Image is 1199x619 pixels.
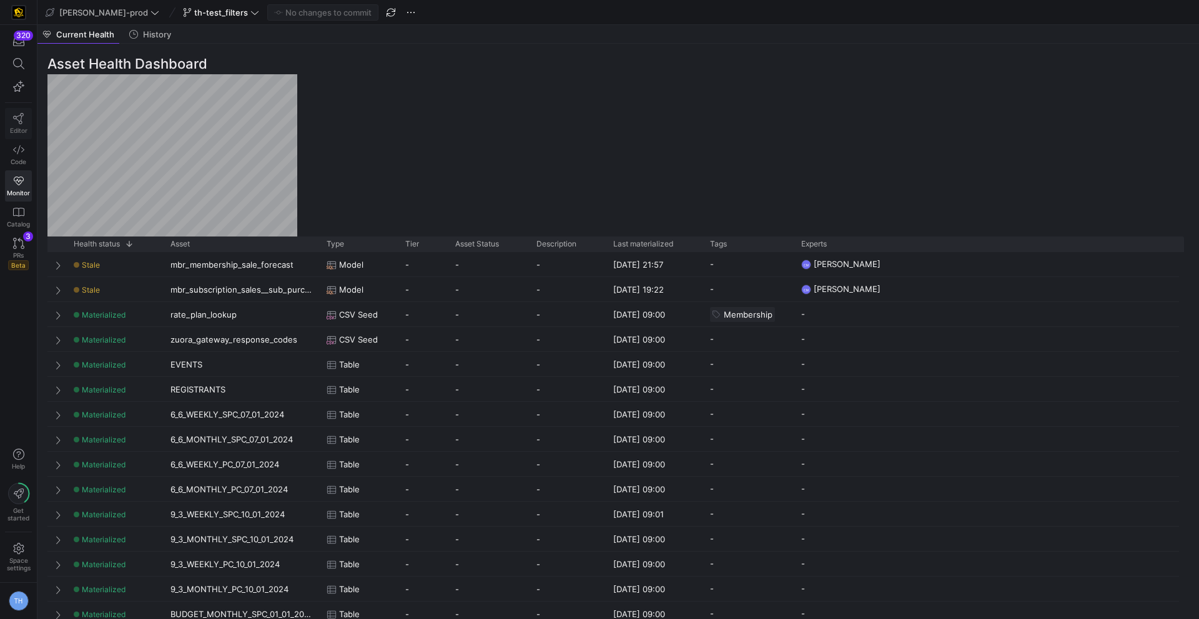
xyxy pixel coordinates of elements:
[405,253,409,277] span: -
[82,460,126,469] span: Materialized
[12,6,25,19] img: https://storage.googleapis.com/y42-prod-data-exchange/images/uAsz27BndGEK0hZWDFeOjoxA7jCwgK9jE472...
[82,260,100,270] span: Stale
[163,302,319,326] div: rate_plan_lookup
[7,189,30,197] span: Monitor
[7,507,29,522] span: Get started
[163,502,319,526] div: 9_3_WEEKLY_SPC_10_01_2024
[801,552,805,576] span: -
[5,170,32,202] a: Monitor
[455,577,459,602] span: -
[47,552,1184,577] div: Press SPACE to select this row.
[74,240,120,248] span: Health status
[529,402,606,426] div: -
[163,577,319,601] div: 9_3_MONTHLY_PC_10_01_2024
[455,477,459,502] span: -
[405,378,409,402] span: -
[47,402,1184,427] div: Press SPACE to select this row.
[47,577,1184,602] div: Press SPACE to select this row.
[47,252,1184,277] div: Press SPACE to select this row.
[339,527,360,552] span: Table
[405,527,409,552] span: -
[82,360,126,369] span: Materialized
[163,377,319,401] div: REGISTRANTS
[82,435,126,444] span: Materialized
[9,591,29,611] div: TH
[82,410,126,419] span: Materialized
[405,427,409,452] span: -
[82,585,126,594] span: Materialized
[801,352,805,376] span: -
[339,477,360,502] span: Table
[529,352,606,376] div: -
[339,378,360,402] span: Table
[405,502,409,527] span: -
[405,402,409,427] span: -
[529,502,606,526] div: -
[339,353,360,377] span: Table
[47,54,1184,74] h3: Asset Health Dashboard
[710,577,714,601] span: -
[82,385,126,394] span: Materialized
[724,309,772,319] span: Membership
[14,31,33,41] div: 320
[339,328,378,352] span: CSV Seed
[82,285,100,295] span: Stale
[405,328,409,352] span: -
[7,557,31,572] span: Space settings
[47,302,1184,327] div: Press SPACE to select this row.
[5,537,32,577] a: Spacesettings
[163,477,319,501] div: 6_6_MONTHLY_PC_07_01_2024
[814,277,881,301] span: [PERSON_NAME]
[606,402,703,426] div: [DATE] 09:00
[10,127,27,134] span: Editor
[710,502,714,526] span: -
[801,327,805,351] span: -
[23,232,33,241] div: 3
[163,552,319,576] div: 9_3_WEEKLY_PC_10_01_2024
[710,427,714,451] span: -
[529,427,606,451] div: -
[405,278,409,302] span: -
[180,4,262,21] button: th-test_filters
[8,260,29,270] span: Beta
[11,462,26,470] span: Help
[606,377,703,401] div: [DATE] 09:00
[47,377,1184,402] div: Press SPACE to select this row.
[339,427,360,452] span: Table
[606,477,703,501] div: [DATE] 09:00
[606,527,703,551] div: [DATE] 09:00
[339,552,360,577] span: Table
[529,277,606,301] div: -
[163,452,319,476] div: 6_6_WEEKLY_PC_07_01_2024
[455,278,459,302] span: -
[710,327,714,351] span: -
[405,452,409,477] span: -
[163,352,319,376] div: EVENTS
[801,452,805,476] span: -
[405,240,419,248] span: Tier
[47,427,1184,452] div: Press SPACE to select this row.
[82,610,126,619] span: Materialized
[529,477,606,501] div: -
[455,552,459,577] span: -
[339,502,360,527] span: Table
[536,240,576,248] span: Description
[606,352,703,376] div: [DATE] 09:00
[5,139,32,170] a: Code
[339,577,360,602] span: Table
[339,278,363,302] span: Model
[82,310,126,319] span: Materialized
[455,253,459,277] span: -
[5,478,32,527] button: Getstarted
[801,302,805,326] span: -
[606,552,703,576] div: [DATE] 09:00
[710,477,714,501] span: -
[47,527,1184,552] div: Press SPACE to select this row.
[801,240,827,248] span: Experts
[5,588,32,614] button: TH
[455,452,459,477] span: -
[801,402,805,426] span: -
[606,277,703,301] div: [DATE] 19:22
[339,303,378,327] span: CSV Seed
[82,560,126,569] span: Materialized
